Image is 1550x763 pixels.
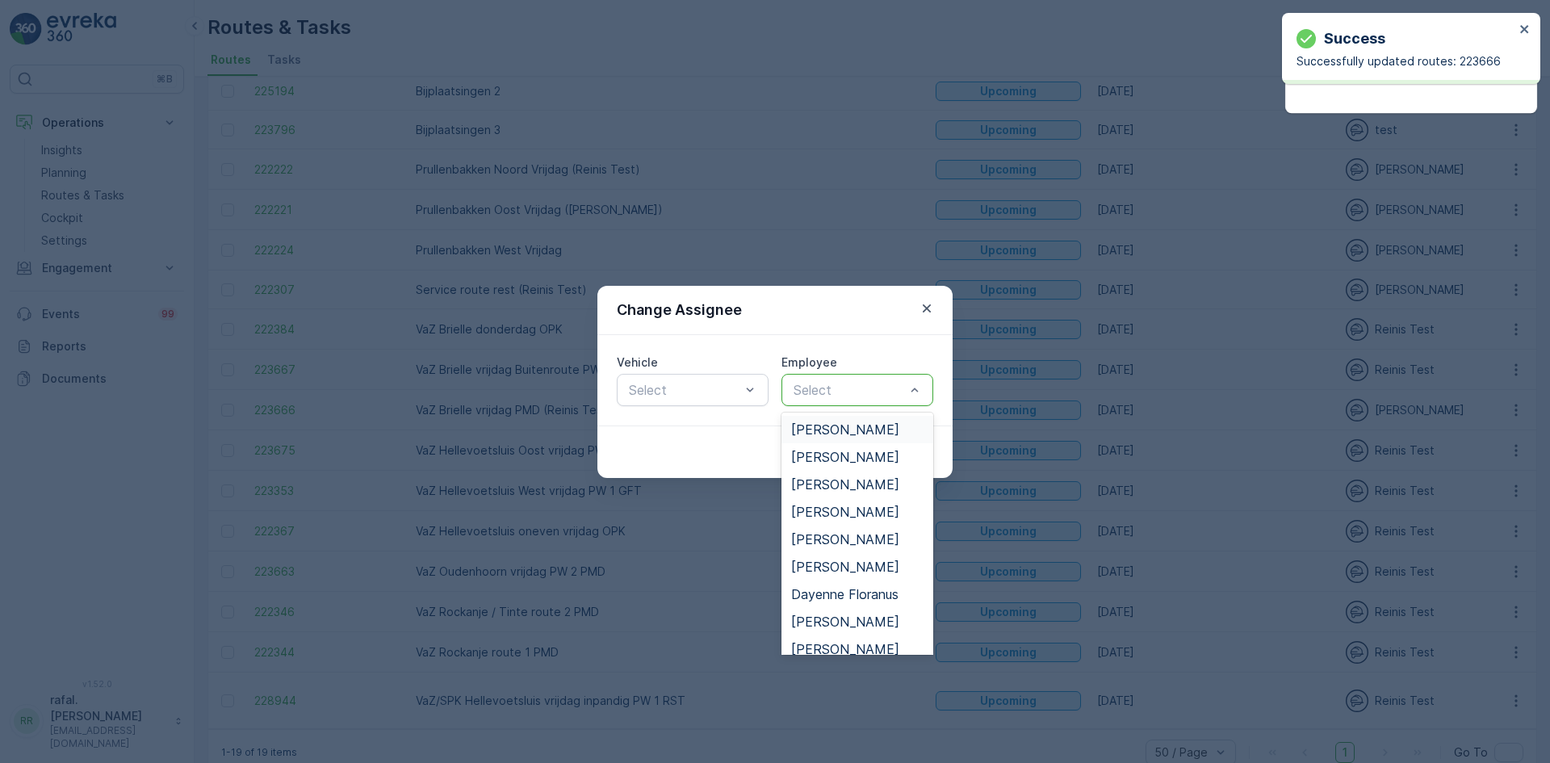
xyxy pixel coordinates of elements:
label: Vehicle [617,355,658,369]
p: Change Assignee [617,299,742,321]
button: close [1519,23,1531,38]
span: [PERSON_NAME] [791,614,899,629]
span: [PERSON_NAME] [791,477,899,492]
span: [PERSON_NAME] [791,505,899,519]
span: [PERSON_NAME] [791,642,899,656]
span: [PERSON_NAME] [791,532,899,547]
span: [PERSON_NAME] [791,450,899,464]
p: Successfully updated routes: 223666 [1297,53,1514,69]
span: Dayenne Floranus [791,587,899,602]
label: Employee [781,355,837,369]
p: Select [794,380,905,400]
span: [PERSON_NAME] [791,560,899,574]
p: Success [1324,27,1385,50]
span: [PERSON_NAME] [791,422,899,437]
p: Select [629,380,740,400]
